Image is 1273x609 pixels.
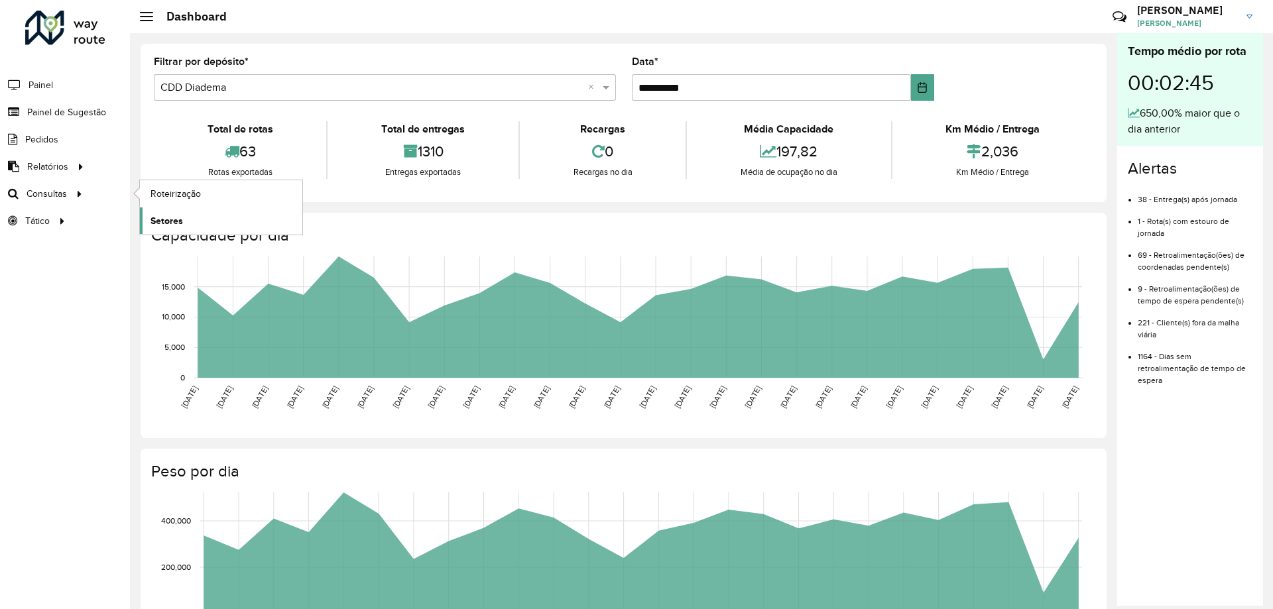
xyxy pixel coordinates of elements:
li: 1164 - Dias sem retroalimentação de tempo de espera [1138,341,1252,386]
span: Setores [151,214,183,228]
text: [DATE] [426,384,446,410]
text: [DATE] [215,384,234,410]
li: 1 - Rota(s) com estouro de jornada [1138,205,1252,239]
a: Setores [140,207,302,234]
li: 9 - Retroalimentação(ões) de tempo de espera pendente(s) [1138,273,1252,307]
text: [DATE] [743,384,762,410]
button: Choose Date [911,74,934,101]
text: [DATE] [814,384,833,410]
div: Média de ocupação no dia [690,166,887,179]
text: [DATE] [849,384,868,410]
text: [DATE] [320,384,339,410]
li: 38 - Entrega(s) após jornada [1138,184,1252,205]
text: 10,000 [162,313,185,321]
h2: Dashboard [153,9,227,24]
text: [DATE] [778,384,798,410]
text: [DATE] [532,384,551,410]
span: [PERSON_NAME] [1137,17,1237,29]
div: 2,036 [896,137,1090,166]
text: [DATE] [250,384,269,410]
div: 0 [523,137,682,166]
text: [DATE] [567,384,586,410]
text: [DATE] [497,384,516,410]
text: [DATE] [1025,384,1044,410]
div: Entregas exportadas [331,166,515,179]
label: Data [632,54,658,70]
li: 69 - Retroalimentação(ões) de coordenadas pendente(s) [1138,239,1252,273]
text: 400,000 [161,516,191,525]
text: [DATE] [391,384,410,410]
text: [DATE] [673,384,692,410]
text: [DATE] [461,384,481,410]
text: 0 [180,373,185,382]
text: 15,000 [162,282,185,291]
h4: Peso por dia [151,462,1093,481]
li: 221 - Cliente(s) fora da malha viária [1138,307,1252,341]
div: 1310 [331,137,515,166]
text: [DATE] [285,384,304,410]
div: Km Médio / Entrega [896,121,1090,137]
span: Relatórios [27,160,68,174]
div: Total de entregas [331,121,515,137]
text: [DATE] [920,384,939,410]
span: Tático [25,214,50,228]
span: Consultas [27,187,67,201]
text: [DATE] [955,384,974,410]
text: [DATE] [638,384,657,410]
div: Média Capacidade [690,121,887,137]
div: 197,82 [690,137,887,166]
text: [DATE] [602,384,621,410]
div: Tempo médio por rota [1128,42,1252,60]
span: Roteirização [151,187,201,201]
div: 650,00% maior que o dia anterior [1128,105,1252,137]
div: Km Médio / Entrega [896,166,1090,179]
text: 5,000 [164,343,185,351]
span: Pedidos [25,133,58,146]
div: Total de rotas [157,121,323,137]
span: Painel de Sugestão [27,105,106,119]
div: Recargas [523,121,682,137]
h3: [PERSON_NAME] [1137,4,1237,17]
text: [DATE] [355,384,375,410]
text: [DATE] [180,384,199,410]
span: Painel [29,78,53,92]
span: Clear all [588,80,599,95]
div: Rotas exportadas [157,166,323,179]
div: 63 [157,137,323,166]
text: [DATE] [990,384,1009,410]
text: [DATE] [1060,384,1079,410]
a: Roteirização [140,180,302,207]
a: Contato Rápido [1105,3,1134,31]
div: Recargas no dia [523,166,682,179]
div: 00:02:45 [1128,60,1252,105]
text: [DATE] [884,384,903,410]
text: 200,000 [161,563,191,571]
h4: Capacidade por dia [151,226,1093,245]
h4: Alertas [1128,159,1252,178]
text: [DATE] [708,384,727,410]
label: Filtrar por depósito [154,54,249,70]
